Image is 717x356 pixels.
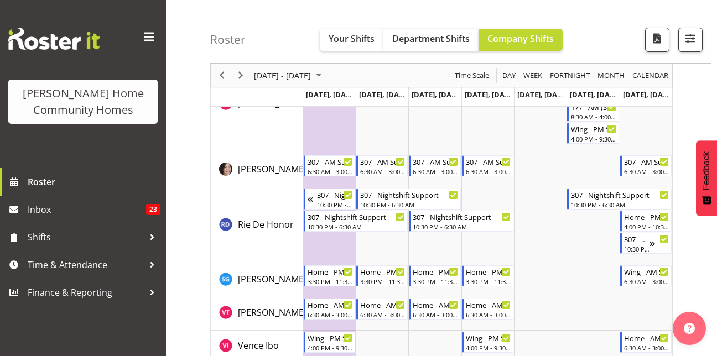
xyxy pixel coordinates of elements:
[28,256,144,273] span: Time & Attendance
[19,85,147,118] div: [PERSON_NAME] Home Community Homes
[567,123,619,144] div: Navneet Kaur"s event - Wing - PM Support 2 Begin From Saturday, September 27, 2025 at 4:00:00 PM ...
[231,64,250,87] div: Next
[359,90,409,100] span: [DATE], [DATE]
[360,189,458,200] div: 307 - Nightshift Support
[624,211,669,222] div: Home - PM Support 2
[308,211,406,222] div: 307 - Nightshift Support
[567,189,672,210] div: Rie De Honor"s event - 307 - Nightshift Support Begin From Saturday, September 27, 2025 at 10:30:...
[413,277,458,286] div: 3:30 PM - 11:30 PM
[624,332,669,343] div: Home - AM Support 2
[304,211,408,232] div: Rie De Honor"s event - 307 - Nightshift Support Begin From Monday, September 22, 2025 at 10:30:00...
[501,69,517,82] span: Day
[462,265,513,286] div: Sourav Guleria"s event - Home - PM Support 1 Begin From Thursday, September 25, 2025 at 3:30:00 P...
[308,156,352,167] div: 307 - AM Support
[549,69,591,82] span: Fortnight
[466,266,511,277] div: Home - PM Support 1
[211,154,303,187] td: Rachida Ryan resource
[501,69,518,82] button: Timeline Day
[678,28,703,52] button: Filter Shifts
[620,265,672,286] div: Sourav Guleria"s event - Wing - AM Support 1 Begin From Sunday, September 28, 2025 at 6:30:00 AM ...
[212,64,231,87] div: Previous
[28,284,144,301] span: Finance & Reporting
[631,69,669,82] span: calendar
[454,69,490,82] span: Time Scale
[238,273,306,286] a: [PERSON_NAME]
[308,299,352,310] div: Home - AM Support 1
[413,156,458,167] div: 307 - AM Support
[624,277,669,286] div: 6:30 AM - 3:00 PM
[571,112,616,121] div: 8:30 AM - 4:00 PM
[304,155,355,176] div: Rachida Ryan"s event - 307 - AM Support Begin From Monday, September 22, 2025 at 6:30:00 AM GMT+1...
[548,69,592,82] button: Fortnight
[571,189,669,200] div: 307 - Nightshift Support
[360,277,405,286] div: 3:30 PM - 11:30 PM
[211,187,303,264] td: Rie De Honor resource
[567,101,619,122] div: Navneet Kaur"s event - 177 - AM (Sat/Sun) Begin From Saturday, September 27, 2025 at 8:30:00 AM G...
[645,28,669,52] button: Download a PDF of the roster according to the set date range.
[620,332,672,353] div: Vence Ibo"s event - Home - AM Support 2 Begin From Sunday, September 28, 2025 at 6:30:00 AM GMT+1...
[624,266,669,277] div: Wing - AM Support 1
[360,266,405,277] div: Home - PM Support 1
[320,29,383,51] button: Your Shifts
[238,218,294,231] span: Rie De Honor
[409,155,460,176] div: Rachida Ryan"s event - 307 - AM Support Begin From Wednesday, September 24, 2025 at 6:30:00 AM GM...
[624,343,669,352] div: 6:30 AM - 3:00 PM
[28,201,146,218] span: Inbox
[238,163,306,175] span: [PERSON_NAME]
[304,332,355,353] div: Vence Ibo"s event - Wing - PM Support 2 Begin From Monday, September 22, 2025 at 4:00:00 PM GMT+1...
[462,332,513,353] div: Vence Ibo"s event - Wing - PM Support 2 Begin From Thursday, September 25, 2025 at 4:00:00 PM GMT...
[462,299,513,320] div: Vanessa Thornley"s event - Home - AM Support 1 Begin From Thursday, September 25, 2025 at 6:30:00...
[308,277,352,286] div: 3:30 PM - 11:30 PM
[624,222,669,231] div: 4:00 PM - 10:30 PM
[233,69,248,82] button: Next
[413,222,511,231] div: 10:30 PM - 6:30 AM
[356,299,408,320] div: Vanessa Thornley"s event - Home - AM Support 1 Begin From Tuesday, September 23, 2025 at 6:30:00 ...
[304,299,355,320] div: Vanessa Thornley"s event - Home - AM Support 1 Begin From Monday, September 22, 2025 at 6:30:00 A...
[571,200,669,209] div: 10:30 PM - 6:30 AM
[620,155,672,176] div: Rachida Ryan"s event - 307 - AM Support Begin From Sunday, September 28, 2025 at 6:30:00 AM GMT+1...
[413,167,458,176] div: 6:30 AM - 3:00 PM
[570,90,620,100] span: [DATE], [DATE]
[409,211,513,232] div: Rie De Honor"s event - 307 - Nightshift Support Begin From Wednesday, September 24, 2025 at 10:30...
[356,189,461,210] div: Rie De Honor"s event - 307 - Nightshift Support Begin From Tuesday, September 23, 2025 at 10:30:0...
[620,233,672,254] div: Rie De Honor"s event - 307 - Nightshift Support Begin From Sunday, September 28, 2025 at 10:30:00...
[624,233,650,244] div: 307 - Nightshift Support
[317,189,352,200] div: 307 - Nightshift Support
[238,306,306,319] a: [PERSON_NAME]
[596,69,626,82] span: Month
[238,339,279,352] span: Vence Ibo
[409,265,460,286] div: Sourav Guleria"s event - Home - PM Support 1 Begin From Wednesday, September 24, 2025 at 3:30:00 ...
[317,200,352,209] div: 10:30 PM - 6:30 AM
[409,299,460,320] div: Vanessa Thornley"s event - Home - AM Support 1 Begin From Wednesday, September 24, 2025 at 6:30:0...
[383,29,479,51] button: Department Shifts
[253,69,312,82] span: [DATE] - [DATE]
[308,310,352,319] div: 6:30 AM - 3:00 PM
[356,265,408,286] div: Sourav Guleria"s event - Home - PM Support 1 Begin From Tuesday, September 23, 2025 at 3:30:00 PM...
[413,299,458,310] div: Home - AM Support 1
[392,33,470,45] span: Department Shifts
[28,174,160,190] span: Roster
[308,167,352,176] div: 6:30 AM - 3:00 PM
[571,123,616,134] div: Wing - PM Support 2
[28,229,144,245] span: Shifts
[360,299,405,310] div: Home - AM Support 1
[356,155,408,176] div: Rachida Ryan"s event - 307 - AM Support Begin From Tuesday, September 23, 2025 at 6:30:00 AM GMT+...
[696,140,717,216] button: Feedback - Show survey
[624,244,650,253] div: 10:30 PM - 6:30 AM
[479,29,563,51] button: Company Shifts
[146,204,160,215] span: 23
[329,33,375,45] span: Your Shifts
[211,264,303,297] td: Sourav Guleria resource
[466,343,511,352] div: 4:00 PM - 9:30 PM
[304,265,355,286] div: Sourav Guleria"s event - Home - PM Support 1 Begin From Monday, September 22, 2025 at 3:30:00 PM ...
[238,339,279,352] a: Vence Ibo
[238,306,306,318] span: [PERSON_NAME]
[360,156,405,167] div: 307 - AM Support
[624,167,669,176] div: 6:30 AM - 3:00 PM
[210,33,246,46] h4: Roster
[360,200,458,209] div: 10:30 PM - 6:30 AM
[360,310,405,319] div: 6:30 AM - 3:00 PM
[238,97,306,109] span: [PERSON_NAME]
[304,189,355,210] div: Rie De Honor"s event - 307 - Nightshift Support Begin From Sunday, September 21, 2025 at 10:30:00...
